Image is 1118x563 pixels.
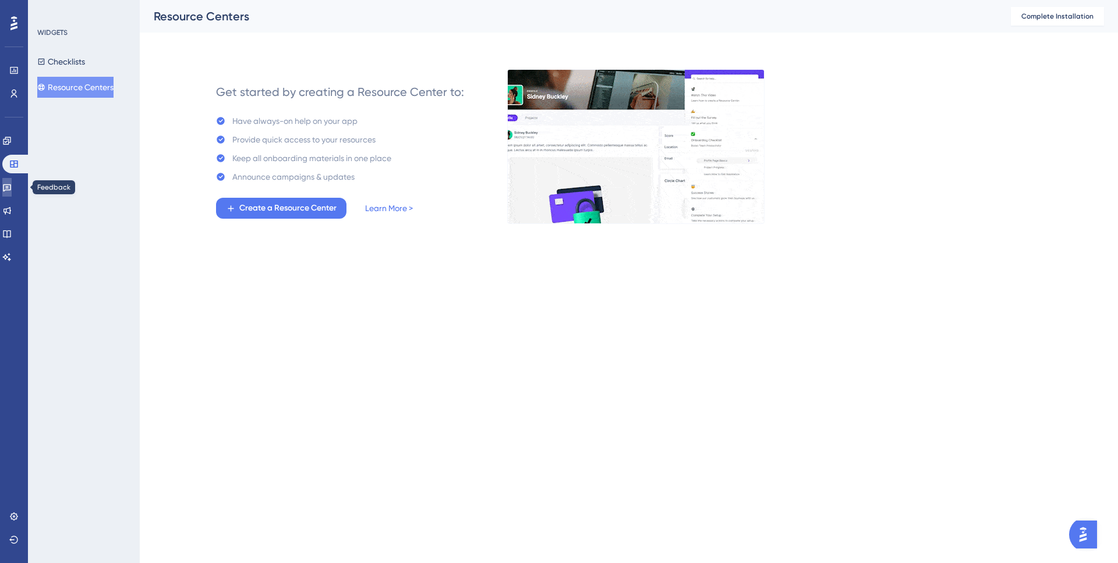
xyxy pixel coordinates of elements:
iframe: UserGuiding AI Assistant Launcher [1069,517,1104,552]
button: Complete Installation [1011,7,1104,26]
img: 0356d1974f90e2cc51a660023af54dec.gif [507,69,765,224]
button: Checklists [37,51,85,72]
span: Complete Installation [1021,12,1094,21]
button: Create a Resource Center [216,198,346,219]
div: Keep all onboarding materials in one place [232,151,391,165]
div: Announce campaigns & updates [232,170,355,184]
div: WIDGETS [37,28,68,37]
div: Resource Centers [154,8,982,24]
div: Get started by creating a Resource Center to: [216,84,464,100]
a: Learn More > [365,201,413,215]
button: Resource Centers [37,77,114,98]
div: Have always-on help on your app [232,114,358,128]
div: Provide quick access to your resources [232,133,376,147]
span: Create a Resource Center [239,201,337,215]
